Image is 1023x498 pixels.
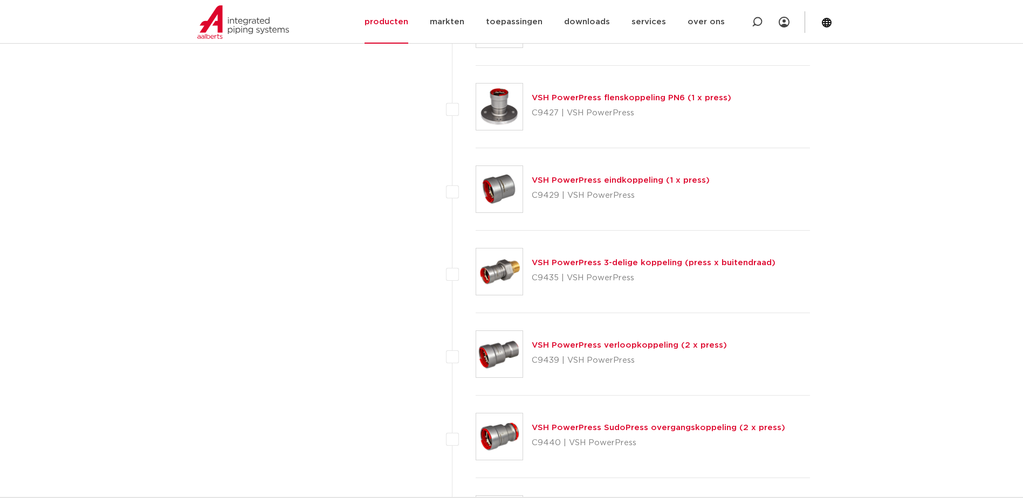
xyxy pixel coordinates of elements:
[532,341,727,349] a: VSH PowerPress verloopkoppeling (2 x press)
[476,248,523,295] img: Thumbnail for VSH PowerPress 3-delige koppeling (press x buitendraad)
[476,413,523,460] img: Thumbnail for VSH PowerPress SudoPress overgangskoppeling (2 x press)
[476,331,523,377] img: Thumbnail for VSH PowerPress verloopkoppeling (2 x press)
[532,269,775,287] p: C9435 | VSH PowerPress
[532,434,785,452] p: C9440 | VSH PowerPress
[476,166,523,212] img: Thumbnail for VSH PowerPress eindkoppeling (1 x press)
[532,187,710,204] p: C9429 | VSH PowerPress
[532,94,731,102] a: VSH PowerPress flenskoppeling PN6 (1 x press)
[532,259,775,267] a: VSH PowerPress 3-delige koppeling (press x buitendraad)
[532,424,785,432] a: VSH PowerPress SudoPress overgangskoppeling (2 x press)
[532,105,731,122] p: C9427 | VSH PowerPress
[476,84,523,130] img: Thumbnail for VSH PowerPress flenskoppeling PN6 (1 x press)
[532,352,727,369] p: C9439 | VSH PowerPress
[532,176,710,184] a: VSH PowerPress eindkoppeling (1 x press)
